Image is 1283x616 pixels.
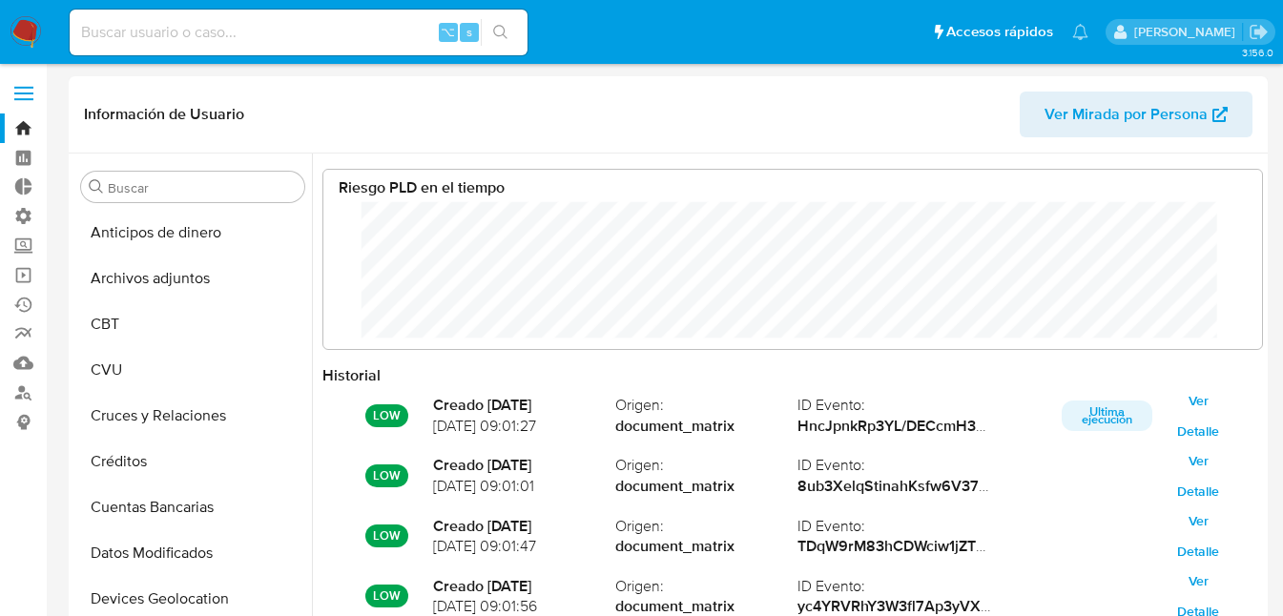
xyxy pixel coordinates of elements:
[615,395,797,416] span: Origen :
[466,23,472,41] span: s
[615,576,797,597] span: Origen :
[84,105,244,124] h1: Información de Usuario
[73,256,312,301] button: Archivos adjuntos
[365,524,408,547] p: LOW
[433,516,615,537] strong: Creado [DATE]
[433,476,615,497] span: [DATE] 09:01:01
[73,484,312,530] button: Cuentas Bancarias
[73,210,312,256] button: Anticipos de dinero
[433,536,615,557] span: [DATE] 09:01:47
[797,395,1007,416] span: ID Evento :
[1062,400,1153,431] p: Ultima ejecución
[615,536,797,557] strong: document_matrix
[1072,24,1088,40] a: Notificaciones
[481,19,520,46] button: search-icon
[615,476,797,497] strong: document_matrix
[1152,521,1244,551] button: Ver Detalle
[946,22,1053,42] span: Accesos rápidos
[441,23,455,41] span: ⌥
[615,416,797,437] strong: document_matrix
[73,393,312,439] button: Cruces y Relaciones
[1166,402,1231,429] span: Ver Detalle
[1045,92,1208,137] span: Ver Mirada por Persona
[1166,583,1231,609] span: Ver Detalle
[1166,462,1231,489] span: Ver Detalle
[433,455,615,476] strong: Creado [DATE]
[73,347,312,393] button: CVU
[70,20,528,45] input: Buscar usuario o caso...
[1249,22,1269,42] a: Salir
[615,516,797,537] span: Origen :
[365,464,408,487] p: LOW
[433,576,615,597] strong: Creado [DATE]
[365,585,408,607] p: LOW
[615,455,797,476] span: Origen :
[1166,523,1231,549] span: Ver Detalle
[108,179,297,196] input: Buscar
[322,364,381,386] strong: Historial
[89,179,104,195] button: Buscar
[73,301,312,347] button: CBT
[797,576,1007,597] span: ID Evento :
[1152,461,1244,491] button: Ver Detalle
[433,416,615,437] span: [DATE] 09:01:27
[339,176,505,198] strong: Riesgo PLD en el tiempo
[1152,400,1244,431] button: Ver Detalle
[797,455,1007,476] span: ID Evento :
[1152,581,1244,611] button: Ver Detalle
[1134,23,1242,41] p: julian.dari@mercadolibre.com
[433,395,615,416] strong: Creado [DATE]
[1020,92,1252,137] button: Ver Mirada por Persona
[73,439,312,484] button: Créditos
[365,404,408,427] p: LOW
[73,530,312,576] button: Datos Modificados
[797,516,1007,537] span: ID Evento :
